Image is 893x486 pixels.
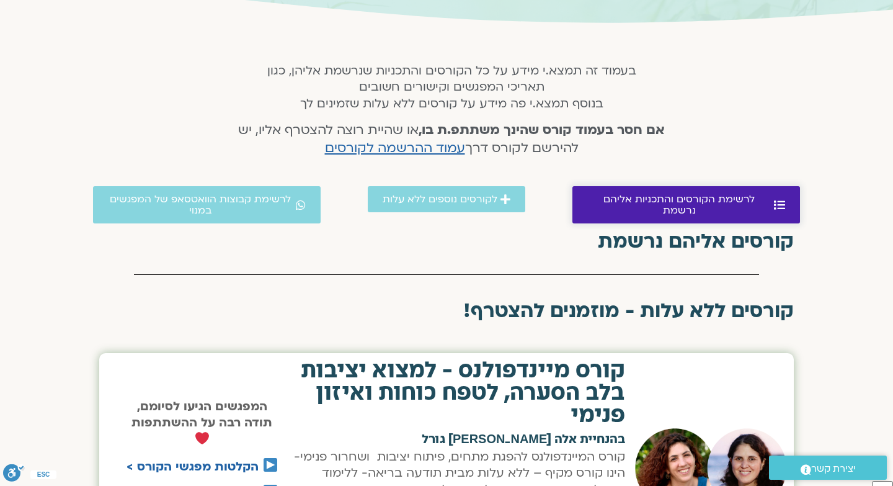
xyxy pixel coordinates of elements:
a: לקורסים נוספים ללא עלות [368,186,525,212]
a: הקלטות מפגשי הקורס > [127,459,259,475]
h2: קורסים ללא עלות - מוזמנים להצטרף! [99,300,794,322]
strong: אם חסר בעמוד קורס שהינך משתתפ.ת בו, [419,121,665,139]
span: לרשימת קבוצות הוואטסאפ של המפגשים במנוי [108,194,293,216]
strong: המפגשים הגיעו לסיומם, תודה רבה על ההשתתפות [131,398,272,448]
h2: קורס מיינדפולנס - למצוא יציבות בלב הסערה, לטפח כוחות ואיזון פנימי [290,359,625,426]
span: לקורסים נוספים ללא עלות [383,194,497,205]
a: לרשימת קבוצות הוואטסאפ של המפגשים במנוי [93,186,321,223]
img: ❤ [195,431,209,445]
span: לרשימת הקורסים והתכניות אליהם נרשמת [587,194,771,216]
h2: בהנחיית אלה [PERSON_NAME] גורל [290,433,625,446]
h5: בעמוד זה תמצא.י מידע על כל הקורסים והתכניות שנרשמת אליהן, כגון תאריכי המפגשים וקישורים חשובים בנו... [222,63,682,112]
img: ▶️ [264,458,277,472]
a: לרשימת הקורסים והתכניות אליהם נרשמת [572,186,800,223]
h4: או שהיית רוצה להצטרף אליו, יש להירשם לקורס דרך [222,122,682,158]
h2: קורסים אליהם נרשמת [99,230,794,253]
a: עמוד ההרשמה לקורסים [325,139,465,157]
span: יצירת קשר [811,461,856,477]
a: יצירת קשר [769,456,887,480]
